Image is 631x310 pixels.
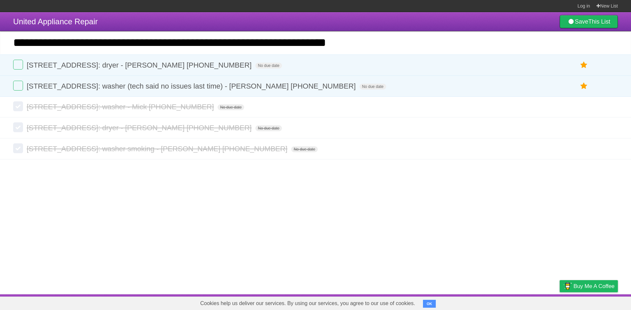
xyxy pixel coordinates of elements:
[13,60,23,70] label: Done
[560,280,618,292] a: Buy me a coffee
[360,84,386,90] span: No due date
[27,124,253,132] span: [STREET_ADDRESS]: dryer - [PERSON_NAME] [PHONE_NUMBER]‬
[423,300,436,308] button: OK
[588,18,610,25] b: This List
[13,81,23,91] label: Done
[13,143,23,153] label: Done
[578,81,590,92] label: Star task
[551,296,568,308] a: Privacy
[218,104,244,110] span: No due date
[573,280,615,292] span: Buy me a coffee
[529,296,543,308] a: Terms
[291,146,318,152] span: No due date
[13,122,23,132] label: Done
[494,296,521,308] a: Developers
[27,103,216,111] span: [STREET_ADDRESS]: washer - Mick [PHONE_NUMBER]
[576,296,618,308] a: Suggest a feature
[27,82,357,90] span: [STREET_ADDRESS]: washer (tech said no issues last time) - [PERSON_NAME] [PHONE_NUMBER]
[27,145,289,153] span: [STREET_ADDRESS]: washer smoking - [PERSON_NAME] [PHONE_NUMBER]
[255,125,282,131] span: No due date
[255,63,282,69] span: No due date
[194,297,422,310] span: Cookies help us deliver our services. By using our services, you agree to our use of cookies.
[560,15,618,28] a: SaveThis List
[472,296,486,308] a: About
[27,61,253,69] span: [STREET_ADDRESS]: dryer - [PERSON_NAME] [PHONE_NUMBER]
[13,17,98,26] span: United Appliance Repair
[13,101,23,111] label: Done
[578,60,590,71] label: Star task
[563,280,572,292] img: Buy me a coffee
